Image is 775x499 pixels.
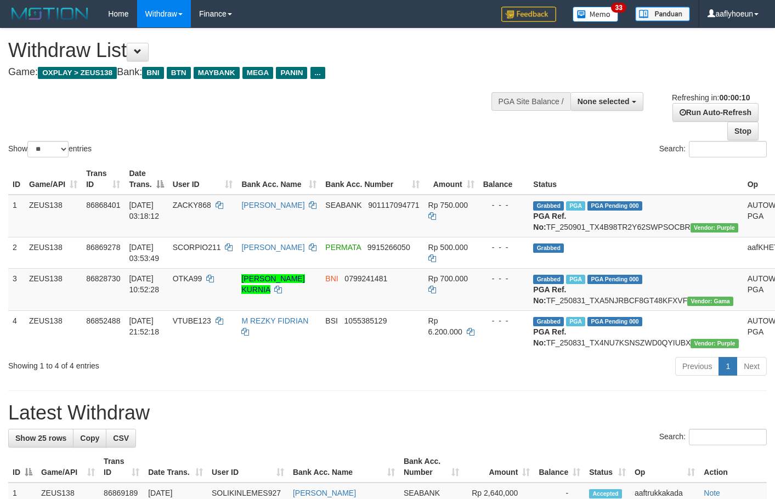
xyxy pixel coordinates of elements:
b: PGA Ref. No: [533,212,566,231]
th: Trans ID: activate to sort column ascending [99,451,144,483]
a: [PERSON_NAME] [241,201,304,209]
span: Copy 0799241481 to clipboard [344,274,387,283]
th: Balance [479,163,529,195]
div: PGA Site Balance / [491,92,570,111]
div: - - - [483,200,525,211]
span: Rp 6.200.000 [428,316,462,336]
a: Next [737,357,767,376]
a: [PERSON_NAME] [241,243,304,252]
span: BNI [325,274,338,283]
span: PERMATA [325,243,361,252]
span: PGA Pending [587,317,642,326]
th: Amount: activate to sort column ascending [424,163,479,195]
a: Copy [73,429,106,447]
td: 3 [8,268,25,310]
span: SCORPIO211 [173,243,221,252]
span: Grabbed [533,275,564,284]
th: User ID: activate to sort column ascending [168,163,237,195]
img: Button%20Memo.svg [573,7,619,22]
span: SEABANK [404,489,440,497]
td: TF_250831_TX4NU7KSNSZWD0QYIUBX [529,310,743,353]
th: Amount: activate to sort column ascending [463,451,534,483]
span: ZACKY868 [173,201,211,209]
span: 33 [611,3,626,13]
div: - - - [483,273,525,284]
span: MAYBANK [194,67,240,79]
td: ZEUS138 [25,237,82,268]
span: Marked by aaftrukkakada [566,201,585,211]
span: 86869278 [86,243,120,252]
th: Bank Acc. Name: activate to sort column ascending [288,451,399,483]
span: [DATE] 03:53:49 [129,243,159,263]
a: M REZKY FIDRIAN [241,316,308,325]
strong: 00:00:10 [719,93,750,102]
span: Vendor URL: https://trx31.1velocity.biz [687,297,733,306]
th: Action [699,451,767,483]
span: Marked by aafsreyleap [566,275,585,284]
div: Showing 1 to 4 of 4 entries [8,356,315,371]
a: Previous [675,357,719,376]
span: SEABANK [325,201,361,209]
td: TF_250831_TXA5NJRBCF8GT48KFXVF [529,268,743,310]
a: Show 25 rows [8,429,73,447]
td: 4 [8,310,25,353]
span: None selected [578,97,630,106]
span: Grabbed [533,317,564,326]
span: Show 25 rows [15,434,66,443]
td: 1 [8,195,25,237]
th: Balance: activate to sort column ascending [534,451,585,483]
h4: Game: Bank: [8,67,506,78]
td: ZEUS138 [25,268,82,310]
span: [DATE] 03:18:12 [129,201,159,220]
td: ZEUS138 [25,195,82,237]
span: Marked by aafsolysreylen [566,317,585,326]
img: panduan.png [635,7,690,21]
td: 2 [8,237,25,268]
th: Op: activate to sort column ascending [630,451,699,483]
th: User ID: activate to sort column ascending [207,451,288,483]
th: Game/API: activate to sort column ascending [37,451,99,483]
b: PGA Ref. No: [533,327,566,347]
img: MOTION_logo.png [8,5,92,22]
span: BTN [167,67,191,79]
th: Date Trans.: activate to sort column ascending [144,451,207,483]
th: Bank Acc. Name: activate to sort column ascending [237,163,321,195]
a: [PERSON_NAME] KURNIA [241,274,304,294]
span: 86828730 [86,274,120,283]
h1: Withdraw List [8,39,506,61]
span: OTKA99 [173,274,202,283]
span: PANIN [276,67,307,79]
label: Search: [659,141,767,157]
span: Rp 700.000 [428,274,468,283]
input: Search: [689,429,767,445]
span: Accepted [589,489,622,498]
a: Stop [727,122,759,140]
span: CSV [113,434,129,443]
th: Status: activate to sort column ascending [585,451,630,483]
label: Show entries [8,141,92,157]
span: Copy 9915266050 to clipboard [367,243,410,252]
span: MEGA [242,67,274,79]
div: - - - [483,242,525,253]
th: Status [529,163,743,195]
label: Search: [659,429,767,445]
a: [PERSON_NAME] [293,489,356,497]
span: BNI [142,67,163,79]
b: PGA Ref. No: [533,285,566,305]
span: Rp 750.000 [428,201,468,209]
span: 86868401 [86,201,120,209]
th: ID: activate to sort column descending [8,451,37,483]
span: PGA Pending [587,275,642,284]
span: Copy 901117094771 to clipboard [368,201,419,209]
span: VTUBE123 [173,316,211,325]
span: Grabbed [533,243,564,253]
span: Copy [80,434,99,443]
a: 1 [719,357,737,376]
span: Grabbed [533,201,564,211]
span: Copy 1055385129 to clipboard [344,316,387,325]
span: OXPLAY > ZEUS138 [38,67,117,79]
th: Bank Acc. Number: activate to sort column ascending [321,163,423,195]
th: Date Trans.: activate to sort column descending [125,163,168,195]
a: CSV [106,429,136,447]
a: Note [704,489,720,497]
